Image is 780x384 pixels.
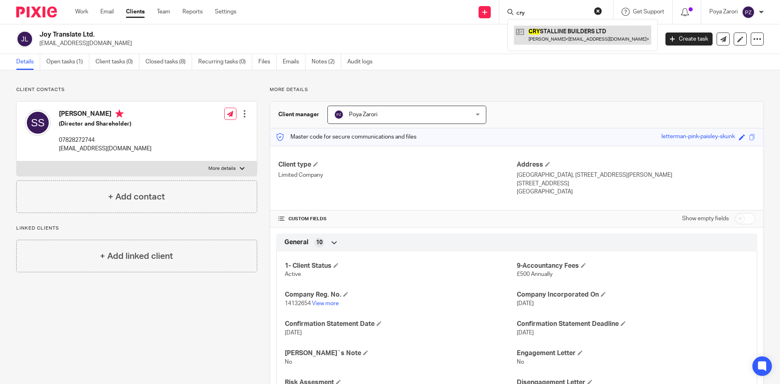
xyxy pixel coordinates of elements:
[182,8,203,16] a: Reports
[258,54,277,70] a: Files
[278,161,517,169] h4: Client type
[59,120,152,128] h5: (Director and Shareholder)
[312,54,341,70] a: Notes (2)
[517,161,755,169] h4: Address
[16,54,40,70] a: Details
[270,87,764,93] p: More details
[517,301,534,306] span: [DATE]
[39,39,653,48] p: [EMAIL_ADDRESS][DOMAIN_NAME]
[517,171,755,179] p: [GEOGRAPHIC_DATA], [STREET_ADDRESS][PERSON_NAME]
[39,30,531,39] h2: Joy Translate Ltd.
[100,8,114,16] a: Email
[25,110,51,136] img: svg%3E
[285,330,302,336] span: [DATE]
[115,110,123,118] i: Primary
[108,191,165,203] h4: + Add contact
[126,8,145,16] a: Clients
[517,349,749,358] h4: Engagement Letter
[278,111,319,119] h3: Client manager
[517,320,749,328] h4: Confirmation Statement Deadline
[682,215,729,223] label: Show empty fields
[334,110,344,119] img: svg%3E
[59,110,152,120] h4: [PERSON_NAME]
[100,250,173,263] h4: + Add linked client
[75,8,88,16] a: Work
[665,33,713,46] a: Create task
[517,188,755,196] p: [GEOGRAPHIC_DATA]
[517,180,755,188] p: [STREET_ADDRESS]
[347,54,379,70] a: Audit logs
[709,8,738,16] p: Poya Zarori
[16,30,33,48] img: svg%3E
[285,349,517,358] h4: [PERSON_NAME]`s Note
[517,271,552,277] span: £500 Annually
[208,165,236,172] p: More details
[316,239,323,247] span: 10
[59,136,152,144] p: 07828272744
[46,54,89,70] a: Open tasks (1)
[59,145,152,153] p: [EMAIL_ADDRESS][DOMAIN_NAME]
[283,54,305,70] a: Emails
[16,225,257,232] p: Linked clients
[198,54,252,70] a: Recurring tasks (0)
[285,359,292,365] span: No
[661,132,735,142] div: letterman-pink-paisley-skunk
[276,133,416,141] p: Master code for secure communications and files
[145,54,192,70] a: Closed tasks (8)
[285,291,517,299] h4: Company Reg. No.
[517,262,749,270] h4: 9-Accountancy Fees
[16,87,257,93] p: Client contacts
[312,301,339,306] a: View more
[517,330,534,336] span: [DATE]
[157,8,170,16] a: Team
[285,262,517,270] h4: 1- Client Status
[517,291,749,299] h4: Company Incorporated On
[284,238,308,247] span: General
[516,10,589,17] input: Search
[285,320,517,328] h4: Confirmation Statement Date
[285,271,301,277] span: Active
[278,216,517,222] h4: CUSTOM FIELDS
[633,9,664,15] span: Get Support
[16,7,57,17] img: Pixie
[517,359,524,365] span: No
[215,8,236,16] a: Settings
[594,7,602,15] button: Clear
[285,301,311,306] span: 14132654
[278,171,517,179] p: Limited Company
[742,6,755,19] img: svg%3E
[349,112,377,117] span: Poya Zarori
[95,54,139,70] a: Client tasks (0)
